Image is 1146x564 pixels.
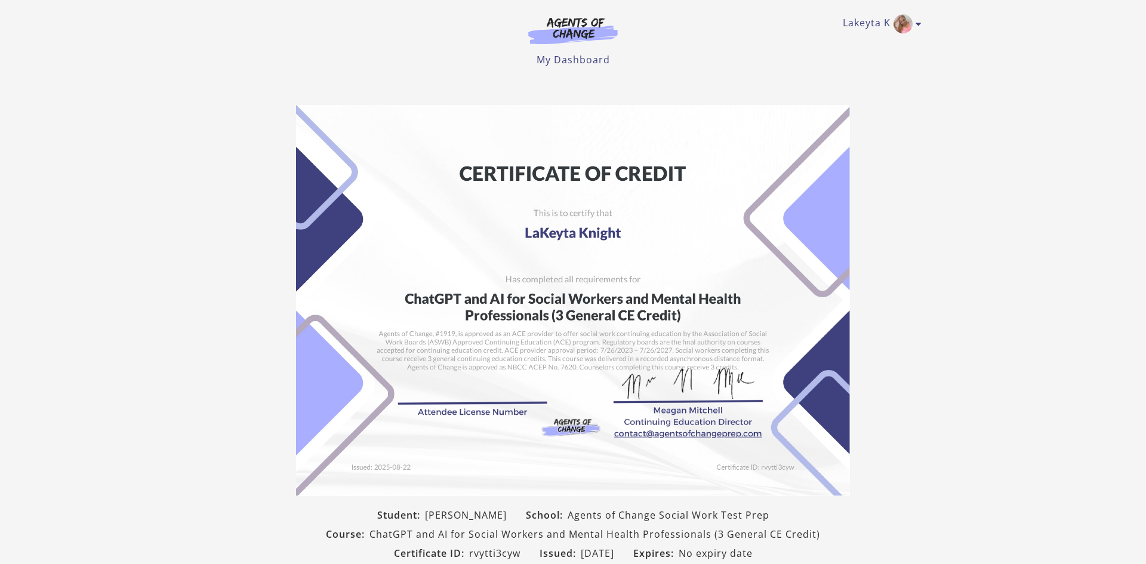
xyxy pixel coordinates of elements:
[516,17,630,44] img: Agents of Change Logo
[568,508,769,522] span: Agents of Change Social Work Test Prep
[537,53,610,66] a: My Dashboard
[469,546,520,560] span: rvytti3cyw
[633,546,679,560] span: Expires:
[326,527,369,541] span: Course:
[296,105,850,496] img: Certificate
[843,14,916,33] a: Toggle menu
[581,546,614,560] span: [DATE]
[526,508,568,522] span: School:
[679,546,753,560] span: No expiry date
[425,508,507,522] span: [PERSON_NAME]
[394,546,469,560] span: Certificate ID:
[369,527,820,541] span: ChatGPT and AI for Social Workers and Mental Health Professionals (3 General CE Credit)
[377,508,425,522] span: Student:
[540,546,581,560] span: Issued:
